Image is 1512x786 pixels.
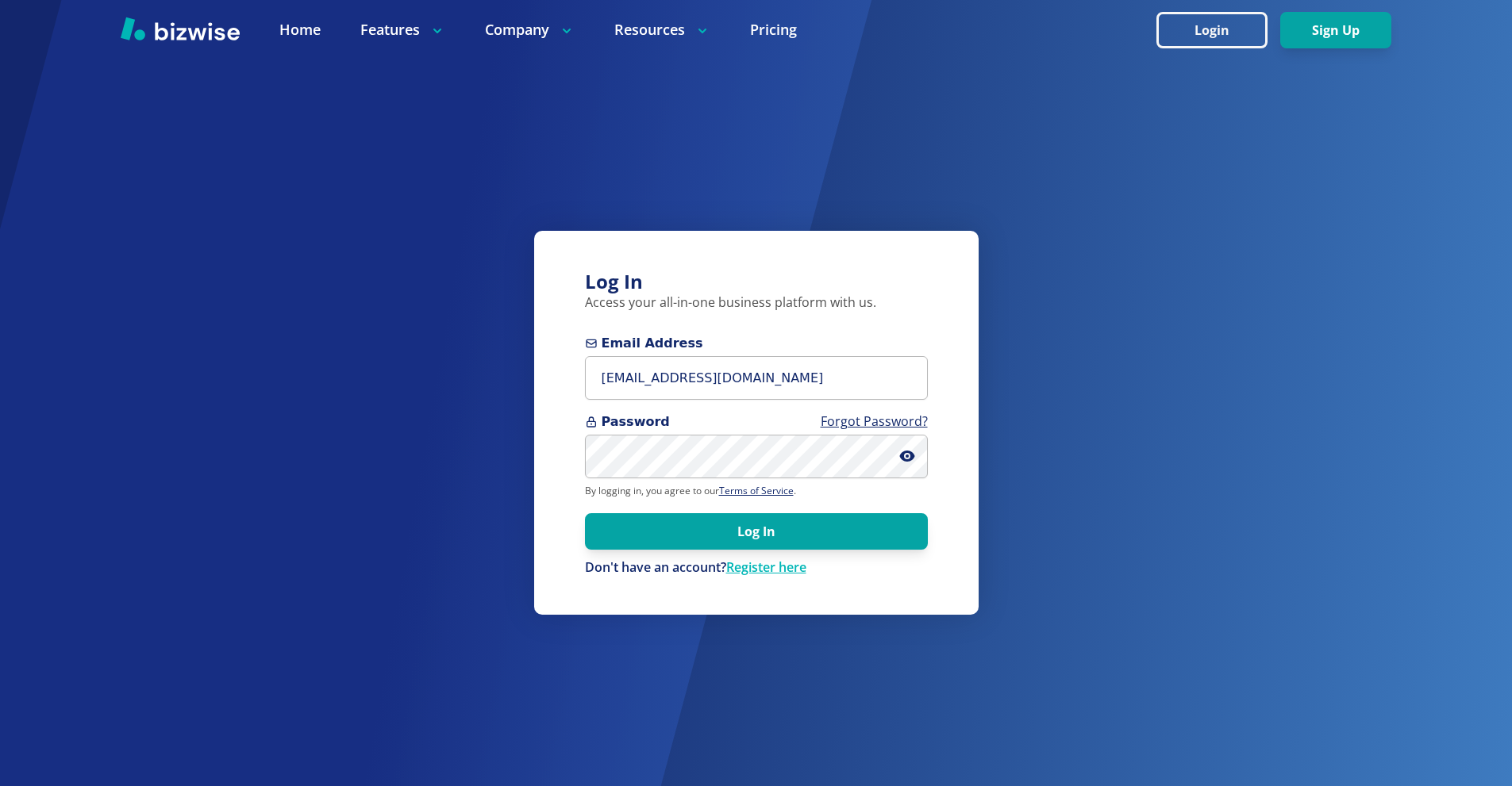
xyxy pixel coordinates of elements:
a: Home [279,20,321,40]
div: Don't have an account?Register here [585,559,928,577]
img: Bizwise Logo [121,17,240,40]
button: Sign Up [1280,12,1391,48]
input: you@example.com [585,356,928,400]
a: Login [1156,23,1280,38]
a: Pricing [750,20,797,40]
button: Log In [585,513,928,550]
p: Don't have an account? [585,559,928,577]
p: Features [360,20,445,40]
button: Login [1156,12,1268,48]
span: Password [585,412,928,431]
a: Sign Up [1280,23,1391,38]
span: Email Address [585,334,928,353]
h3: Log In [585,269,928,295]
a: Register here [726,558,806,576]
p: Resources [614,20,710,40]
p: By logging in, you agree to our . [585,485,928,497]
p: Access your all-in-one business platform with us. [585,294,928,312]
a: Terms of Service [719,484,794,497]
a: Forgot Password? [821,412,928,430]
p: Company [485,20,575,40]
